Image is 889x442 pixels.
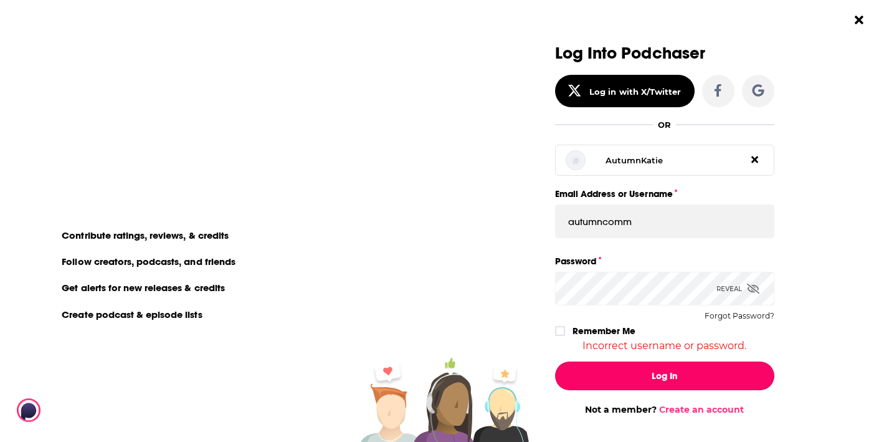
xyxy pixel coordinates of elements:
li: Get alerts for new releases & credits [54,279,233,295]
li: Contribute ratings, reviews, & credits [54,227,237,243]
li: On Podchaser you can: [54,205,303,217]
div: Not a member? [555,404,774,415]
label: Remember Me [573,323,635,339]
div: Log in with X/Twitter [589,87,681,97]
a: create an account [115,65,237,83]
li: Create podcast & episode lists [54,306,211,322]
div: AutumnKatie [606,155,663,165]
div: OR [658,120,671,130]
img: AutumnKatie [566,150,586,170]
label: Password [555,253,774,269]
div: Incorrect username or password. [555,340,774,352]
button: Forgot Password? [705,312,774,320]
a: Create an account [659,404,744,415]
input: Email Address or Username [555,204,774,238]
button: Log in with X/Twitter [555,75,695,107]
img: Podchaser - Follow, Share and Rate Podcasts [17,398,136,422]
li: Follow creators, podcasts, and friends [54,253,244,269]
div: Reveal [716,272,759,305]
h3: Log Into Podchaser [555,44,774,62]
label: Email Address or Username [555,186,774,202]
button: Close Button [847,8,871,32]
a: Podchaser - Follow, Share and Rate Podcasts [17,398,126,422]
button: Log In [555,362,774,390]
